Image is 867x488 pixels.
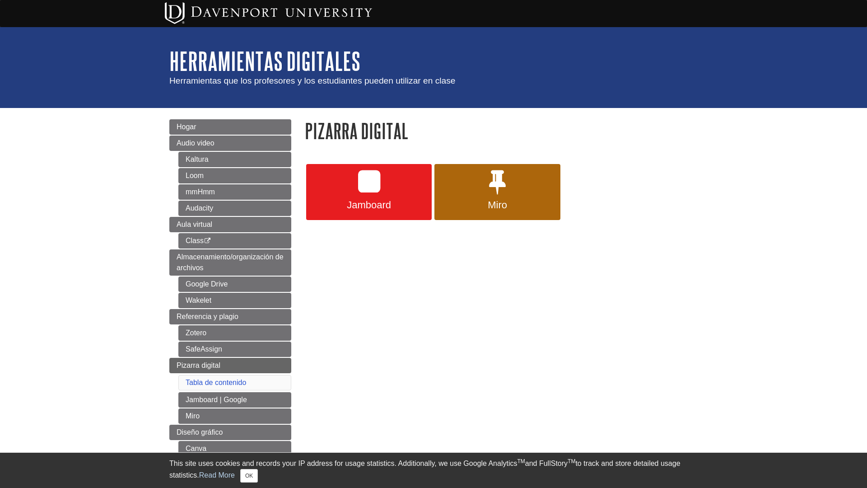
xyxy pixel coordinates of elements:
[204,238,211,244] i: This link opens in a new window
[568,458,575,465] sup: TM
[178,392,291,408] a: Jamboard | Google
[178,293,291,308] a: Wakelet
[169,458,698,483] div: This site uses cookies and records your IP address for usage statistics. Additionally, we use Goo...
[177,361,220,369] span: Pizarra digital
[169,358,291,373] a: Pizarra digital
[178,277,291,292] a: Google Drive
[178,233,291,249] a: Class
[178,342,291,357] a: SafeAssign
[177,428,223,436] span: Diseño gráfico
[177,123,196,131] span: Hogar
[434,164,560,220] a: Miro
[177,313,238,320] span: Referencia y plagio
[178,441,291,456] a: Canva
[177,139,214,147] span: Audio video
[313,199,425,211] span: Jamboard
[306,164,432,220] a: Jamboard
[178,325,291,341] a: Zotero
[169,119,291,135] a: Hogar
[177,221,212,228] span: Aula virtual
[169,136,291,151] a: Audio video
[165,2,372,24] img: Davenport University
[186,379,246,386] a: Tabla de contenido
[178,168,291,183] a: Loom
[517,458,525,465] sup: TM
[169,47,360,75] a: Herramientas digitales
[169,425,291,440] a: Diseño gráfico
[178,184,291,200] a: mmHmm
[305,119,698,142] h1: Pizarra digital
[199,471,235,479] a: Read More
[178,201,291,216] a: Audacity
[169,76,456,85] span: Herramientas que los profesores y los estudiantes pueden utilizar en clase
[169,249,291,276] a: Almacenamiento/organización de archivos
[178,152,291,167] a: Kaltura
[169,217,291,232] a: Aula virtual
[178,408,291,424] a: Miro
[240,469,258,483] button: Close
[441,199,553,211] span: Miro
[169,309,291,324] a: Referencia y plagio
[177,253,284,272] span: Almacenamiento/organización de archivos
